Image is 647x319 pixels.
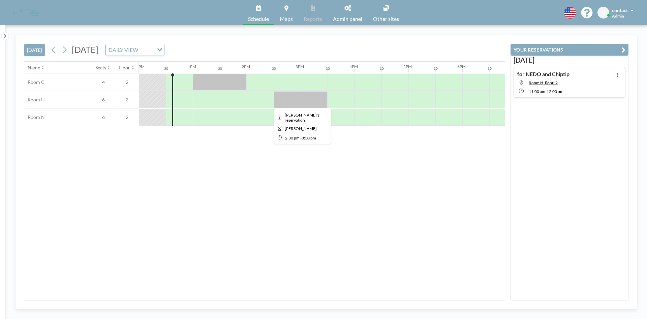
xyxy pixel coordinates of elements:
span: Admin [612,13,624,19]
span: 2 [115,97,139,103]
button: [DATE] [24,44,45,56]
div: 4PM [349,64,358,69]
span: 2 [115,114,139,120]
div: 30 [164,66,168,71]
h4: for NEDO and Chiptip [517,71,569,77]
div: 3PM [296,64,304,69]
div: 30 [380,66,384,71]
div: 12PM [134,64,145,69]
span: Schedule [248,16,269,22]
img: organization-logo [11,6,43,20]
span: Room C [24,79,44,85]
span: contact [612,7,628,13]
span: Room H, floor: 2 [529,80,558,85]
div: 30 [488,66,492,71]
div: Name [28,65,40,71]
span: Admin panel [333,16,362,22]
div: Floor [119,65,130,71]
div: 30 [326,66,330,71]
div: 30 [272,66,276,71]
div: 1PM [188,64,196,69]
div: 6PM [457,64,466,69]
div: Search for option [106,44,164,56]
button: YOUR RESERVATIONS [511,44,628,56]
h3: [DATE] [514,56,625,64]
span: - [300,135,302,140]
span: Kazuo Okumura [285,126,317,131]
span: 11:00 AM [529,89,545,94]
span: Room H [24,97,45,103]
span: 6 [92,114,115,120]
div: 30 [434,66,438,71]
span: Kazuo's reservation [285,113,319,123]
span: C [602,10,605,16]
div: 5PM [403,64,412,69]
input: Search for option [140,45,153,54]
span: - [545,89,547,94]
span: 4 [92,79,115,85]
span: Maps [280,16,293,22]
span: 12:00 PM [547,89,563,94]
span: 2:30 PM [285,135,300,140]
div: 2PM [242,64,250,69]
span: DAILY VIEW [107,45,140,54]
span: 3:30 PM [302,135,316,140]
span: Reports [304,16,322,22]
span: Other sites [373,16,399,22]
div: Seats [95,65,106,71]
span: 6 [92,97,115,103]
div: 30 [218,66,222,71]
span: Room N [24,114,45,120]
span: [DATE] [72,44,98,55]
span: 2 [115,79,139,85]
